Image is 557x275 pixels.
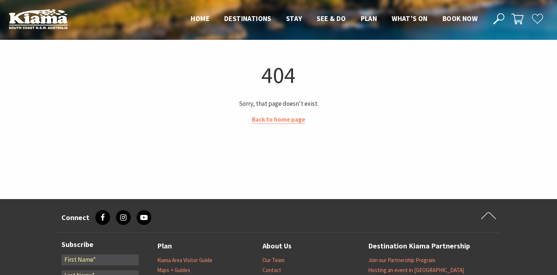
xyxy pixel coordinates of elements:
[224,14,271,23] span: Destinations
[368,267,464,274] a: Hosting an event in [GEOGRAPHIC_DATA]
[361,14,377,23] span: Plan
[262,257,285,264] a: Our Team
[443,14,477,23] span: Book now
[9,9,68,29] img: Kiama Logo
[368,257,435,264] a: Join our Partnership Program
[392,14,428,23] span: What’s On
[61,254,139,265] input: First Name*
[191,14,209,23] span: Home
[368,240,470,252] a: Destination Kiama Partnership
[157,257,212,264] a: Kiama Area Visitor Guide
[262,240,292,252] a: About Us
[286,14,302,23] span: Stay
[317,14,346,23] span: See & Do
[252,115,305,124] a: Back to home page
[183,13,485,25] nav: Main Menu
[157,240,172,252] a: Plan
[61,99,497,109] p: Sorry, that page doesn't exist.
[61,213,89,222] h3: Connect
[262,267,281,274] a: Contact
[157,267,190,274] a: Maps + Guides
[61,240,139,249] h3: Subscribe
[61,60,497,90] h1: 404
